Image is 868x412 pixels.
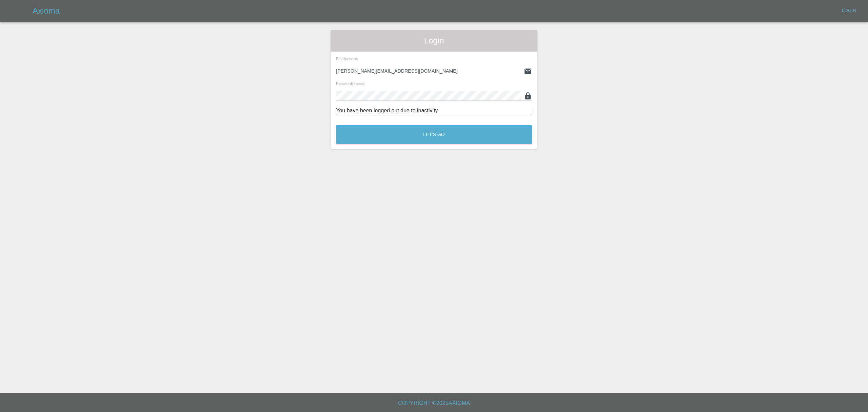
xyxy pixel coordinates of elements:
[336,35,532,46] span: Login
[336,57,358,61] span: Email
[336,107,532,115] div: You have been logged out due to inactivity
[336,125,532,144] button: Let's Go
[352,82,364,86] small: (required)
[33,5,60,16] h5: Axioma
[5,398,863,408] h6: Copyright © 2025 Axioma
[336,81,364,86] span: Password
[345,58,358,61] small: (required)
[838,5,860,16] a: Login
